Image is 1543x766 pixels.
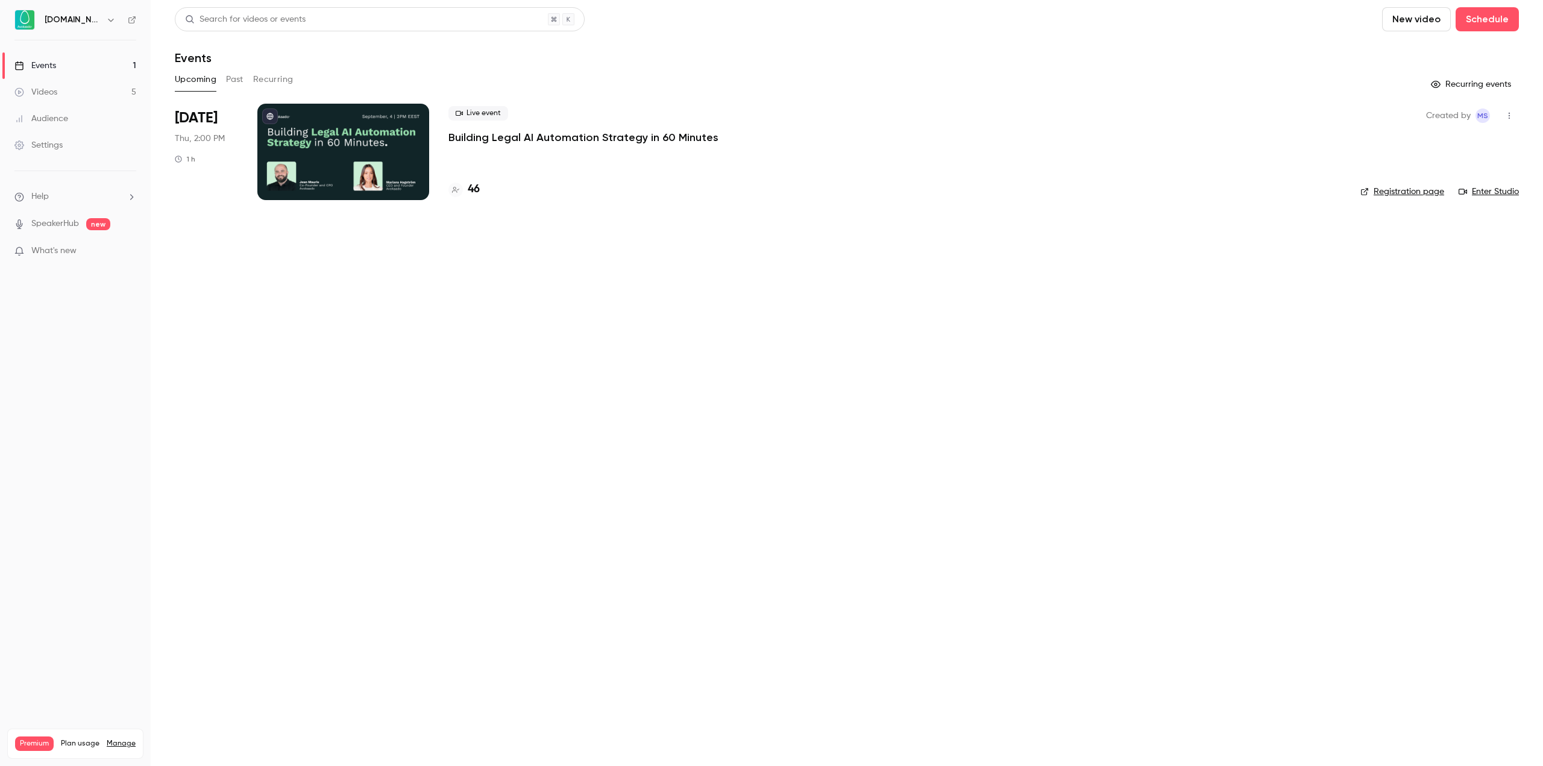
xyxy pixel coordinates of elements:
[448,106,508,121] span: Live event
[175,154,195,164] div: 1 h
[14,60,56,72] div: Events
[468,181,480,198] h4: 46
[448,181,480,198] a: 46
[253,70,294,89] button: Recurring
[14,113,68,125] div: Audience
[1426,108,1471,123] span: Created by
[1477,108,1488,123] span: MS
[175,51,212,65] h1: Events
[45,14,101,26] h6: [DOMAIN_NAME]
[15,736,54,751] span: Premium
[15,10,34,30] img: Avokaado.io
[31,190,49,203] span: Help
[31,218,79,230] a: SpeakerHub
[61,739,99,749] span: Plan usage
[175,133,225,145] span: Thu, 2:00 PM
[448,130,718,145] a: Building Legal AI Automation Strategy in 60 Minutes
[14,139,63,151] div: Settings
[175,104,238,200] div: Sep 4 Thu, 2:00 PM (Europe/Tallinn)
[86,218,110,230] span: new
[14,190,136,203] li: help-dropdown-opener
[1475,108,1490,123] span: Marie Skachko
[185,13,306,26] div: Search for videos or events
[14,86,57,98] div: Videos
[1425,75,1519,94] button: Recurring events
[175,108,218,128] span: [DATE]
[107,739,136,749] a: Manage
[1459,186,1519,198] a: Enter Studio
[1382,7,1451,31] button: New video
[31,245,77,257] span: What's new
[1360,186,1444,198] a: Registration page
[226,70,244,89] button: Past
[175,70,216,89] button: Upcoming
[1456,7,1519,31] button: Schedule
